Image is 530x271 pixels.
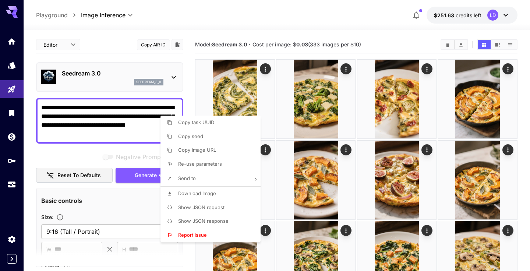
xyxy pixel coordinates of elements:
span: Copy seed [178,133,203,139]
span: Copy task UUID [178,119,214,125]
span: Send to [178,175,196,181]
span: Report issue [178,232,207,238]
span: Re-use parameters [178,161,222,167]
span: Show JSON request [178,204,225,210]
span: Show JSON response [178,218,229,224]
span: Download Image [178,190,216,196]
span: Copy image URL [178,147,216,153]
